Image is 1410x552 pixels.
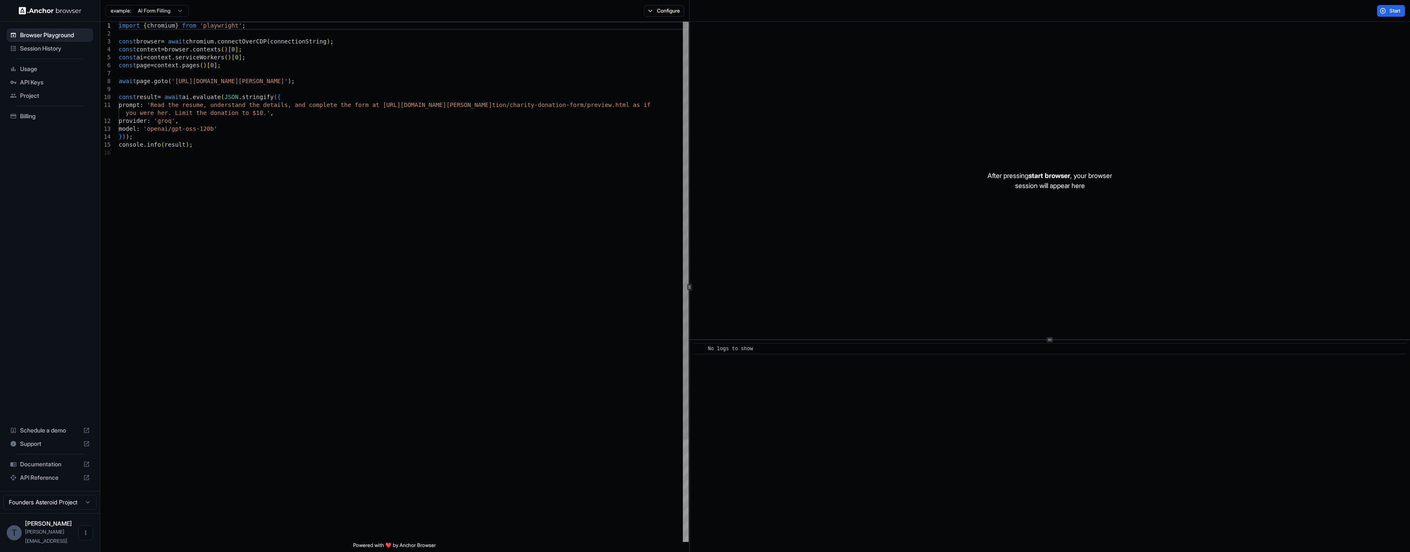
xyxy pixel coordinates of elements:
span: provider [119,117,147,124]
span: context [147,54,171,61]
span: tom@asteroid.ai [25,529,67,544]
span: Start [1390,8,1401,14]
span: ; [242,22,245,29]
span: ] [235,46,238,53]
div: 11 [100,101,111,109]
span: Powered with ❤️ by Anchor Browser [353,542,436,552]
span: = [158,94,161,100]
span: const [119,94,136,100]
span: console [119,141,143,148]
span: API Keys [20,78,90,86]
button: Start [1377,5,1405,17]
span: } [119,133,122,140]
div: 6 [100,61,111,69]
span: model [119,125,136,132]
span: : [136,125,140,132]
span: API Reference [20,473,80,482]
span: you were her. Limit the donation to $10.' [126,109,270,116]
span: ; [239,46,242,53]
span: await [119,78,136,84]
span: ai [182,94,189,100]
span: = [161,46,164,53]
div: 12 [100,117,111,125]
span: 0 [210,62,214,69]
span: ai [136,54,143,61]
div: 1 [100,22,111,30]
span: Tom Diacono [25,520,72,527]
div: Usage [7,62,93,76]
span: [ [207,62,210,69]
span: ( [274,94,277,100]
span: Schedule a demo [20,426,80,435]
span: ) [122,133,125,140]
span: ) [203,62,206,69]
span: chromium [147,22,175,29]
span: const [119,54,136,61]
span: ; [330,38,333,45]
div: Documentation [7,458,93,471]
span: . [143,141,147,148]
span: 'groq' [154,117,175,124]
span: context [154,62,178,69]
span: ) [224,46,228,53]
span: ) [288,78,291,84]
div: Browser Playground [7,28,93,42]
span: JSON [224,94,239,100]
span: 0 [235,54,238,61]
span: . [189,46,193,53]
span: const [119,62,136,69]
span: = [143,54,147,61]
div: 7 [100,69,111,77]
span: ( [221,94,224,100]
span: ( [221,46,224,53]
span: const [119,38,136,45]
span: from [182,22,196,29]
span: page [136,78,150,84]
span: ] [214,62,217,69]
span: . [171,54,175,61]
span: ; [129,133,132,140]
span: 'openai/gpt-oss-120b' [143,125,217,132]
div: 14 [100,133,111,141]
span: import [119,22,140,29]
span: await [165,94,182,100]
span: connectOverCDP [217,38,267,45]
span: Support [20,440,80,448]
div: 9 [100,85,111,93]
span: ( [168,78,171,84]
span: await [168,38,186,45]
span: [ [228,46,231,53]
span: 'Read the resume, understand the details, and comp [147,102,323,108]
div: Billing [7,109,93,123]
span: lete the form at [URL][DOMAIN_NAME][PERSON_NAME] [323,102,492,108]
span: { [143,22,147,29]
span: context [136,46,161,53]
p: After pressing , your browser session will appear here [988,170,1112,191]
span: const [119,46,136,53]
span: ) [326,38,330,45]
div: 16 [100,149,111,157]
div: API Keys [7,76,93,89]
div: 2 [100,30,111,38]
span: start browser [1028,171,1070,180]
span: = [161,38,164,45]
span: : [147,117,150,124]
span: { [277,94,280,100]
span: example: [111,8,131,14]
span: ; [189,141,193,148]
span: info [147,141,161,148]
div: Support [7,437,93,450]
div: Project [7,89,93,102]
div: 13 [100,125,111,133]
span: ; [242,54,245,61]
span: . [214,38,217,45]
span: connectionString [270,38,327,45]
div: 5 [100,53,111,61]
span: Project [20,92,90,100]
span: [ [232,54,235,61]
span: } [175,22,178,29]
span: Browser Playground [20,31,90,39]
span: goto [154,78,168,84]
span: result [136,94,158,100]
div: API Reference [7,471,93,484]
